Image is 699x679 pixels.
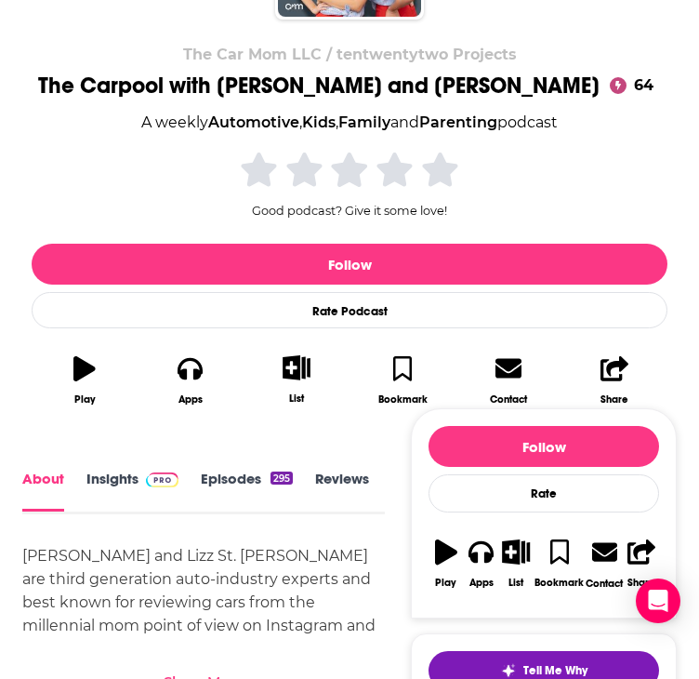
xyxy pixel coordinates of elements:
span: Tell Me Why [523,663,587,678]
button: Apps [138,343,244,417]
a: About [22,471,64,512]
div: Contact [490,393,527,406]
a: Reviews [315,471,369,512]
div: Rate [429,474,659,513]
div: Apps [178,393,203,406]
a: Family [338,113,390,131]
span: The Car Mom LLC / tentwentytwo Projects [183,46,517,63]
button: List [244,343,349,416]
button: Play [429,527,464,601]
div: List [508,577,523,589]
div: Share [600,393,628,406]
span: and [390,113,419,131]
div: A weekly podcast [141,111,558,135]
button: Follow [32,244,667,285]
a: Parenting [419,113,497,131]
div: Bookmark [378,393,428,406]
img: Podchaser Pro [146,473,178,487]
div: Open Intercom Messenger [636,579,680,623]
span: , [299,113,302,131]
button: Bookmark [349,343,455,417]
div: Share [627,577,655,589]
span: 64 [615,74,661,97]
a: Contact [455,343,561,417]
button: Share [561,343,667,417]
div: Play [74,393,96,406]
div: Play [435,577,456,589]
button: List [499,527,534,600]
div: 295 [270,472,293,485]
div: Good podcast? Give it some love! [210,149,489,218]
a: InsightsPodchaser Pro [86,471,178,512]
a: Contact [585,527,624,601]
button: Apps [464,527,499,601]
button: Play [32,343,138,417]
button: Share [624,527,659,601]
div: Contact [586,577,623,590]
div: Apps [469,577,494,589]
a: Episodes295 [201,471,293,512]
img: tell me why sparkle [501,663,516,678]
button: Follow [429,426,659,467]
button: Bookmark [534,527,585,601]
div: Bookmark [534,577,584,589]
a: Kids [302,113,336,131]
div: Rate Podcast [32,292,667,328]
div: List [289,393,304,405]
a: 64 [607,74,661,97]
span: , [336,113,338,131]
span: Good podcast? Give it some love! [252,204,447,218]
a: Automotive [208,113,299,131]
